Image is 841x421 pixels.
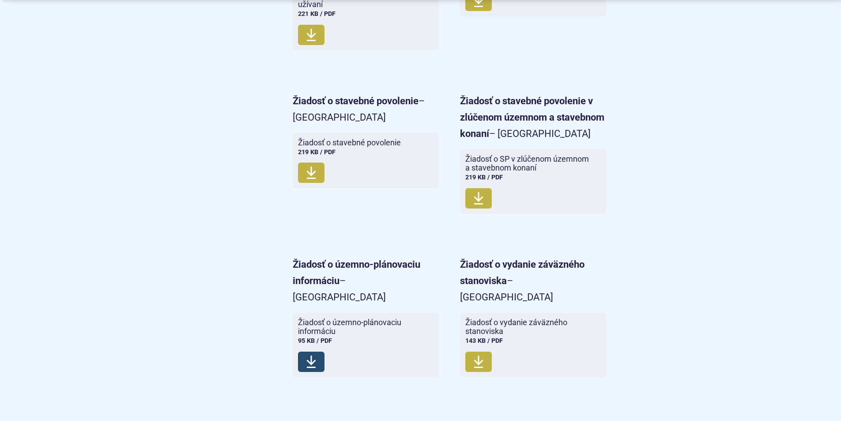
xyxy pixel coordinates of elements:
p: – [GEOGRAPHIC_DATA] [293,256,439,306]
span: 95 KB / PDF [298,337,332,345]
p: – [GEOGRAPHIC_DATA] [460,93,606,142]
strong: Žiadosť o územno-plánovaciu informáciu [293,259,420,286]
a: Žiadosť o stavebné povolenie219 KB / PDF [293,133,439,189]
span: 219 KB / PDF [298,148,336,156]
p: – [GEOGRAPHIC_DATA] [293,93,439,126]
span: Žiadosť o územno-plánovaciu informáciu [298,318,423,336]
a: Žiadosť o SP v zlúčenom územnom a stavebnom konaní219 KB / PDF [460,149,606,213]
p: – [GEOGRAPHIC_DATA] [460,256,606,306]
a: Žiadosť o územno-plánovaciu informáciu95 KB / PDF [293,313,439,377]
strong: Žiadosť o stavebné povolenie [293,95,419,106]
span: Žiadosť o SP v zlúčenom územnom a stavebnom konaní [465,155,590,172]
span: Žiadosť o stavebné povolenie [298,138,401,147]
span: 219 KB / PDF [465,174,503,181]
span: 143 KB / PDF [465,337,503,345]
span: Žiadosť o vydanie záväzného stanoviska [465,318,590,336]
strong: Žiadosť o vydanie záväzného stanoviska [460,259,585,286]
a: Žiadosť o vydanie záväzného stanoviska143 KB / PDF [460,313,606,377]
strong: Žiadosť o stavebné povolenie v zlúčenom územnom a stavebnom konaní [460,95,604,140]
span: 221 KB / PDF [298,10,336,18]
